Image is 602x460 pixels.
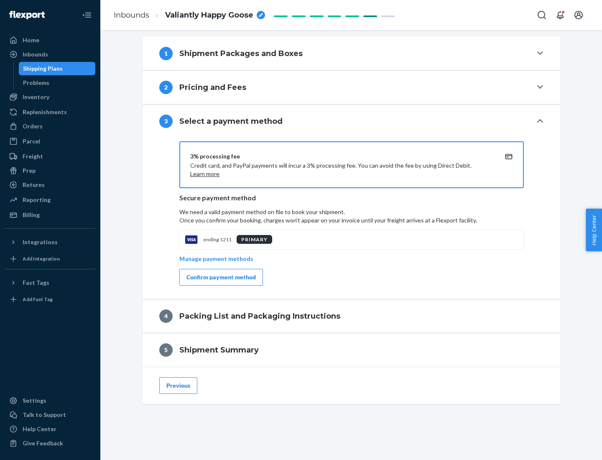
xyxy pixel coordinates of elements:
a: Returns [5,178,95,192]
p: Manage payment methods [179,255,253,263]
h4: Pricing and Fees [179,82,246,93]
div: Add Fast Tag [23,296,53,303]
a: Add Integration [5,252,95,266]
div: Returns [23,181,45,189]
button: Previous [159,377,197,394]
h4: Packing List and Packaging Instructions [179,311,340,322]
div: Replenishments [23,108,67,116]
span: Valiantly Happy Goose [165,10,253,21]
button: Help Center [586,209,602,251]
a: Shipping Plans [19,62,96,75]
div: PRIMARY [237,235,272,244]
div: 2 [159,81,173,94]
a: Inbounds [114,10,149,20]
p: ending 1211 [203,236,232,243]
button: 4Packing List and Packaging Instructions [143,299,561,333]
a: Parcel [5,135,95,148]
div: Integrations [23,238,58,246]
div: Inventory [23,93,49,101]
button: 3Select a payment method [143,105,561,138]
button: Give Feedback [5,437,95,450]
a: Talk to Support [5,408,95,422]
div: Problems [23,79,49,87]
div: Prep [23,166,36,175]
p: Credit card, and PayPal payments will incur a 3% processing fee. You can avoid the fee by using D... [190,161,493,178]
a: Orders [5,120,95,133]
a: Prep [5,164,95,177]
p: Secure payment method [179,193,524,203]
button: Learn more [190,170,219,178]
a: Settings [5,394,95,407]
h4: Shipment Packages and Boxes [179,48,303,59]
button: Confirm payment method [179,269,263,286]
button: 1Shipment Packages and Boxes [143,37,561,70]
button: Close Navigation [79,7,95,23]
button: 2Pricing and Fees [143,71,561,104]
h4: Shipment Summary [179,345,259,355]
div: Shipping Plans [23,64,63,73]
div: 3% processing fee [190,152,493,161]
div: Parcel [23,137,40,146]
div: Give Feedback [23,439,63,447]
button: Integrations [5,235,95,249]
button: Open account menu [570,7,587,23]
a: Problems [19,76,96,89]
div: Talk to Support [23,411,66,419]
div: Reporting [23,196,51,204]
button: Open Search Box [533,7,550,23]
div: 4 [159,309,173,323]
div: 3 [159,115,173,128]
div: Home [23,36,39,44]
div: Billing [23,211,40,219]
div: Help Center [23,425,56,433]
div: 5 [159,343,173,357]
a: Reporting [5,193,95,207]
div: Inbounds [23,50,48,59]
a: Replenishments [5,105,95,119]
div: Fast Tags [23,279,49,287]
a: Freight [5,150,95,163]
button: Open notifications [552,7,569,23]
a: Help Center [5,422,95,436]
a: Billing [5,208,95,222]
div: Add Integration [23,255,60,262]
a: Add Fast Tag [5,293,95,306]
button: Fast Tags [5,276,95,289]
h4: Select a payment method [179,116,283,127]
button: 5Shipment Summary [143,333,561,367]
ol: breadcrumbs [107,3,272,28]
div: Freight [23,152,43,161]
div: Orders [23,122,43,130]
div: Settings [23,396,46,405]
div: Confirm payment method [186,273,256,281]
p: We need a valid payment method on file to book your shipment. [179,208,524,225]
a: Inbounds [5,48,95,61]
div: 1 [159,47,173,60]
p: Once you confirm your booking, charges won't appear on your invoice until your freight arrives at... [179,216,524,225]
a: Home [5,33,95,47]
a: Inventory [5,90,95,104]
img: Flexport logo [9,11,45,19]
